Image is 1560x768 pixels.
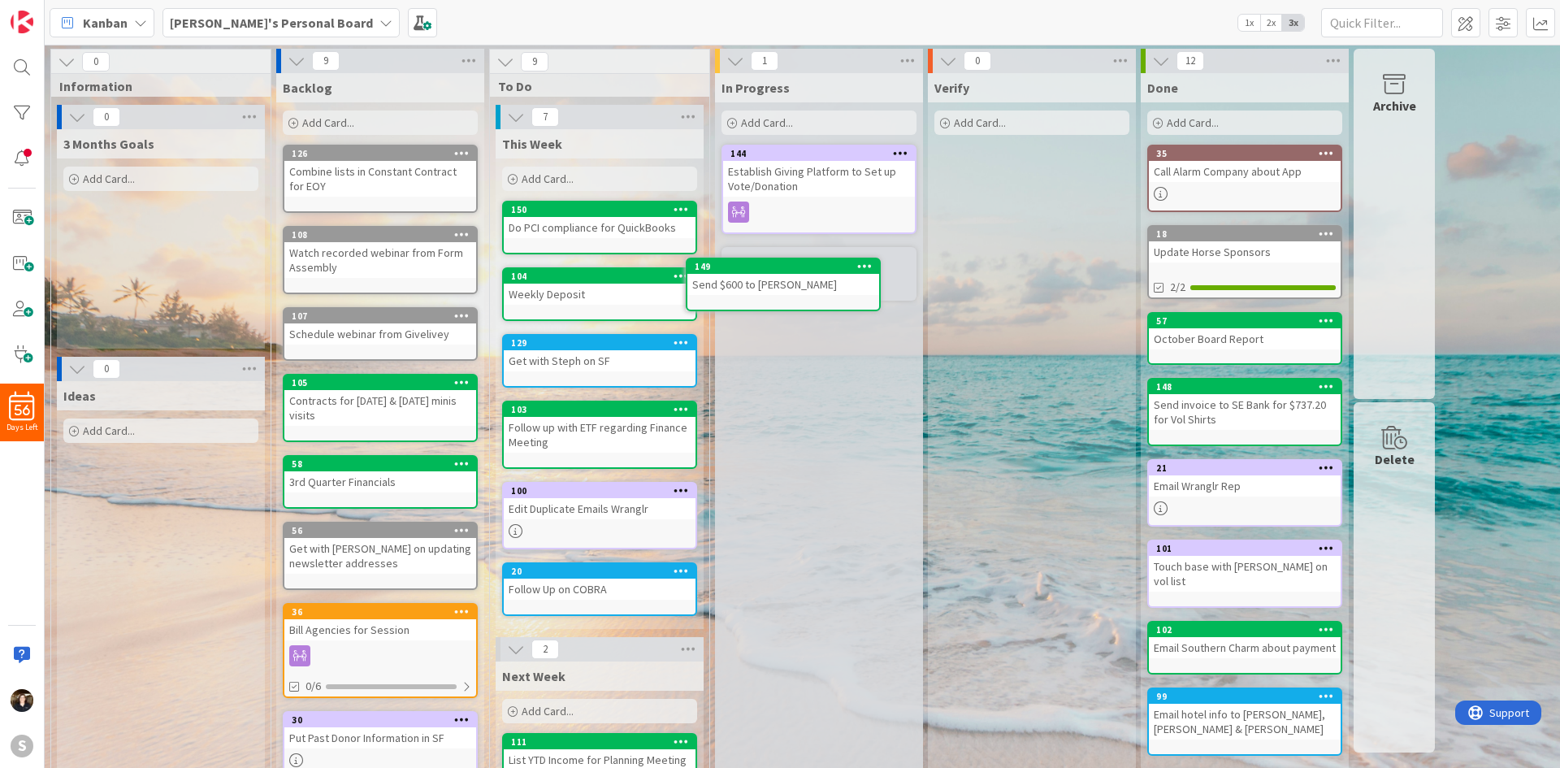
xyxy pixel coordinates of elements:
div: 148Send invoice to SE Bank for $737.20 for Vol Shirts [1149,380,1341,430]
span: 0 [82,52,110,72]
div: 36Bill Agencies for Session [284,605,476,640]
div: 20 [511,566,695,577]
span: Information [59,78,250,94]
div: 103 [504,402,695,417]
div: 104 [511,271,695,282]
div: 129 [504,336,695,350]
div: 57October Board Report [1149,314,1341,349]
div: Weekly Deposit [504,284,695,305]
div: 18 [1156,228,1341,240]
div: 144 [730,148,915,159]
div: Email Wranglr Rep [1149,475,1341,497]
div: 30 [284,713,476,727]
span: 0 [964,51,991,71]
span: Add Card... [741,115,793,130]
span: 9 [312,51,340,71]
div: 105 [292,377,476,388]
div: Watch recorded webinar from Form Assembly [284,242,476,278]
div: 99Email hotel info to [PERSON_NAME], [PERSON_NAME] & [PERSON_NAME] [1149,689,1341,740]
div: 104Weekly Deposit [504,269,695,305]
div: 107Schedule webinar from Givelivey [284,309,476,345]
div: 35Call Alarm Company about App [1149,146,1341,182]
div: 36 [292,606,476,618]
div: 100 [511,485,695,497]
span: Add Card... [522,171,574,186]
span: 7 [531,107,559,127]
span: 2 [531,640,559,659]
div: 111 [504,735,695,749]
div: 105Contracts for [DATE] & [DATE] minis visits [284,375,476,426]
span: Add Card... [1167,115,1219,130]
div: Follow up with ETF regarding Finance Meeting [504,417,695,453]
span: This Week [502,136,562,152]
div: 20Follow Up on COBRA [504,564,695,600]
div: 144 [723,146,915,161]
div: Archive [1373,96,1416,115]
div: 101 [1156,543,1341,554]
span: 2x [1260,15,1282,31]
div: 148 [1156,381,1341,393]
div: 99 [1149,689,1341,704]
div: Get with Steph on SF [504,350,695,371]
b: [PERSON_NAME]'s Personal Board [170,15,373,31]
div: 102 [1149,623,1341,637]
div: Contracts for [DATE] & [DATE] minis visits [284,390,476,426]
div: 57 [1149,314,1341,328]
div: 150 [504,202,695,217]
div: 35 [1149,146,1341,161]
span: Add Card... [522,704,574,718]
span: Support [34,2,74,22]
div: 129Get with Steph on SF [504,336,695,371]
span: 12 [1176,51,1204,71]
div: 56 [284,523,476,538]
span: 9 [521,52,548,72]
div: 30Put Past Donor Information in SF [284,713,476,748]
div: Send invoice to SE Bank for $737.20 for Vol Shirts [1149,394,1341,430]
div: 18 [1149,227,1341,241]
span: 0 [93,359,120,379]
div: 36 [284,605,476,619]
div: 144Establish Giving Platform to Set up Vote/Donation [723,146,915,197]
div: 107 [292,310,476,322]
div: 56 [292,525,476,536]
div: 111 [511,736,695,748]
div: 101 [1149,541,1341,556]
span: 1x [1238,15,1260,31]
div: 126Combine lists in Constant Contract for EOY [284,146,476,197]
span: Next Week [502,668,565,684]
div: 148 [1149,380,1341,394]
div: Delete [1375,449,1415,469]
div: 101Touch base with [PERSON_NAME] on vol list [1149,541,1341,592]
div: Combine lists in Constant Contract for EOY [284,161,476,197]
div: Email hotel info to [PERSON_NAME], [PERSON_NAME] & [PERSON_NAME] [1149,704,1341,740]
div: Get with [PERSON_NAME] on updating newsletter addresses [284,538,476,574]
div: 35 [1156,148,1341,159]
div: Edit Duplicate Emails Wranglr [504,498,695,519]
div: Establish Giving Platform to Set up Vote/Donation [723,161,915,197]
div: Schedule webinar from Givelivey [284,323,476,345]
div: 103 [511,404,695,415]
span: Add Card... [302,115,354,130]
div: 21Email Wranglr Rep [1149,461,1341,497]
div: 3rd Quarter Financials [284,471,476,492]
img: KS [11,689,33,712]
div: 108 [284,228,476,242]
div: Email Southern Charm about payment [1149,637,1341,658]
span: Add Card... [954,115,1006,130]
div: 30 [292,714,476,726]
span: 3 Months Goals [63,136,154,152]
div: Touch base with [PERSON_NAME] on vol list [1149,556,1341,592]
div: 108Watch recorded webinar from Form Assembly [284,228,476,278]
div: Update Horse Sponsors [1149,241,1341,263]
div: 150Do PCI compliance for QuickBooks [504,202,695,238]
span: 2/2 [1170,279,1185,296]
span: 0/6 [305,678,321,695]
div: 102 [1156,624,1341,636]
span: 56 [15,405,30,416]
div: 129 [511,337,695,349]
div: 107 [284,309,476,323]
div: Do PCI compliance for QuickBooks [504,217,695,238]
div: Put Past Donor Information in SF [284,727,476,748]
div: 18Update Horse Sponsors [1149,227,1341,263]
div: Follow Up on COBRA [504,579,695,600]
